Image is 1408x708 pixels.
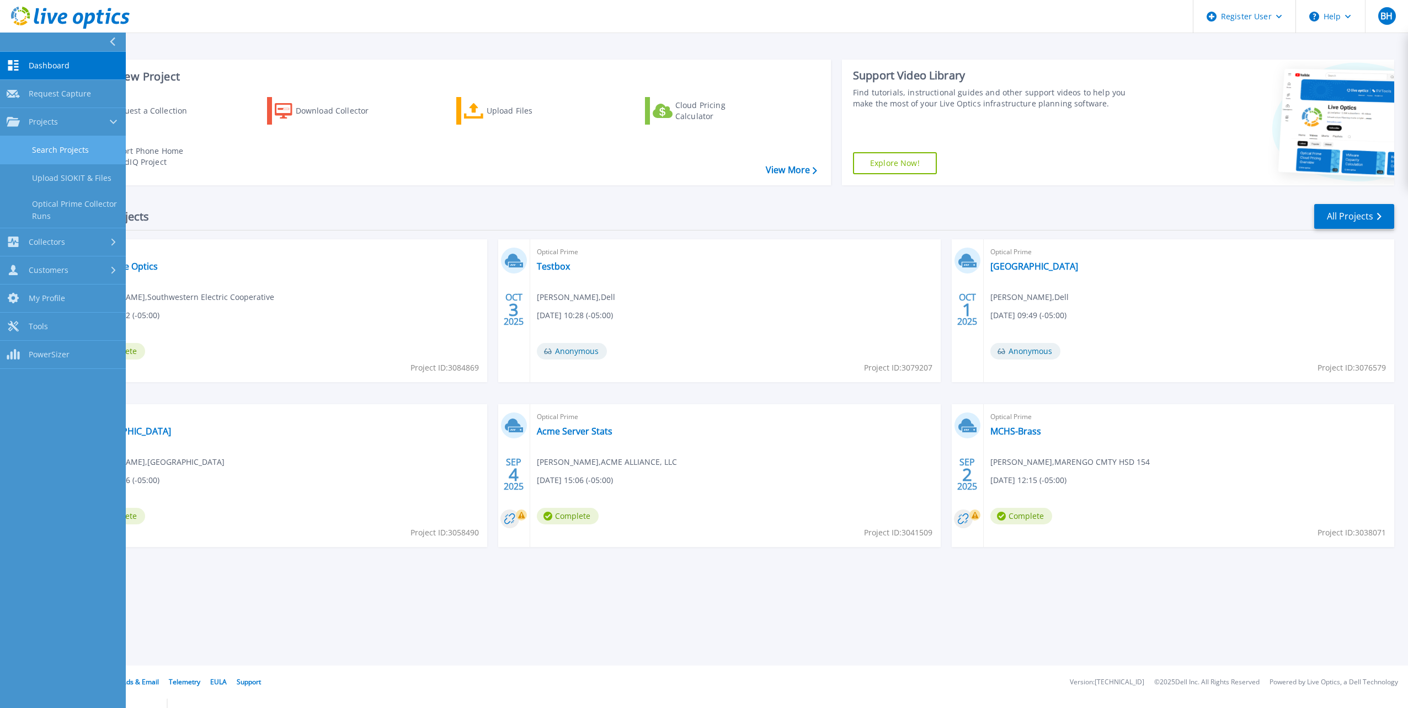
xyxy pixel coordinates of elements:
[29,89,91,99] span: Request Capture
[1380,12,1393,20] span: BH
[537,426,612,437] a: Acme Server Stats
[853,68,1138,83] div: Support Video Library
[1154,679,1260,686] li: © 2025 Dell Inc. All Rights Reserved
[990,426,1041,437] a: MCHS-Brass
[410,362,479,374] span: Project ID: 3084869
[122,677,159,686] a: Ads & Email
[78,71,817,83] h3: Start a New Project
[29,117,58,127] span: Projects
[487,100,575,122] div: Upload Files
[29,293,65,303] span: My Profile
[853,152,937,174] a: Explore Now!
[210,677,227,686] a: EULA
[503,454,524,495] div: SEP 2025
[537,474,613,486] span: [DATE] 15:06 (-05:00)
[296,100,384,122] div: Download Collector
[864,527,932,539] span: Project ID: 3041509
[537,291,615,303] span: [PERSON_NAME] , Dell
[1318,527,1386,539] span: Project ID: 3038071
[990,508,1052,524] span: Complete
[509,305,519,314] span: 3
[110,100,198,122] div: Request a Collection
[29,350,70,360] span: PowerSizer
[766,165,817,175] a: View More
[537,343,607,360] span: Anonymous
[456,97,579,125] a: Upload Files
[957,454,978,495] div: SEP 2025
[645,97,768,125] a: Cloud Pricing Calculator
[83,291,274,303] span: [PERSON_NAME] , Southwestern Electric Cooperative
[1318,362,1386,374] span: Project ID: 3076579
[503,289,524,330] div: OCT 2025
[864,362,932,374] span: Project ID: 3079207
[537,261,570,272] a: Testbox
[29,237,65,247] span: Collectors
[962,305,972,314] span: 1
[537,309,613,321] span: [DATE] 10:28 (-05:00)
[83,426,171,437] a: [GEOGRAPHIC_DATA]
[537,411,934,423] span: Optical Prime
[675,100,764,122] div: Cloud Pricing Calculator
[990,291,1069,303] span: [PERSON_NAME] , Dell
[537,508,599,524] span: Complete
[29,61,70,71] span: Dashboard
[1270,679,1398,686] li: Powered by Live Optics, a Dell Technology
[957,289,978,330] div: OCT 2025
[962,470,972,479] span: 2
[108,146,194,168] div: Import Phone Home CloudIQ Project
[410,527,479,539] span: Project ID: 3058490
[990,246,1388,258] span: Optical Prime
[83,456,225,468] span: [PERSON_NAME] , [GEOGRAPHIC_DATA]
[509,470,519,479] span: 4
[237,677,261,686] a: Support
[169,677,200,686] a: Telemetry
[990,474,1066,486] span: [DATE] 12:15 (-05:00)
[990,309,1066,321] span: [DATE] 09:49 (-05:00)
[990,343,1060,360] span: Anonymous
[990,456,1150,468] span: [PERSON_NAME] , MARENGO CMTY HSD 154
[537,456,677,468] span: [PERSON_NAME] , ACME ALLIANCE, LLC
[1070,679,1144,686] li: Version: [TECHNICAL_ID]
[29,265,68,275] span: Customers
[853,87,1138,109] div: Find tutorials, instructional guides and other support videos to help you make the most of your L...
[537,246,934,258] span: Optical Prime
[29,321,48,331] span: Tools
[990,411,1388,423] span: Optical Prime
[1314,204,1394,229] a: All Projects
[83,411,481,423] span: Optical Prime
[83,246,481,258] span: Optical Prime
[990,261,1078,272] a: [GEOGRAPHIC_DATA]
[78,97,201,125] a: Request a Collection
[267,97,390,125] a: Download Collector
